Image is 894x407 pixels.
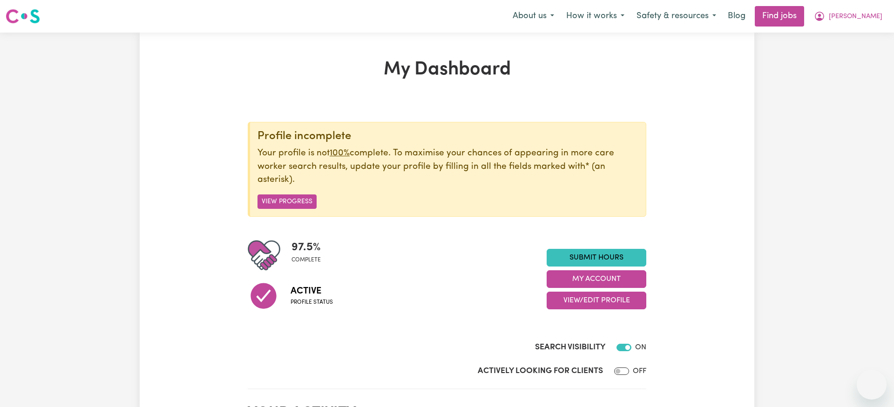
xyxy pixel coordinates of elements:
[560,7,630,26] button: How it works
[857,370,887,400] iframe: Button to launch messaging window
[291,239,321,256] span: 97.5 %
[6,6,40,27] a: Careseekers logo
[291,284,333,298] span: Active
[478,365,603,377] label: Actively Looking for Clients
[755,6,804,27] a: Find jobs
[291,239,328,272] div: Profile completeness: 97.5%
[535,341,605,354] label: Search Visibility
[248,59,646,81] h1: My Dashboard
[722,6,751,27] a: Blog
[547,292,646,309] button: View/Edit Profile
[291,256,321,264] span: complete
[630,7,722,26] button: Safety & resources
[291,298,333,307] span: Profile status
[330,149,350,158] u: 100%
[547,249,646,267] a: Submit Hours
[6,8,40,25] img: Careseekers logo
[829,12,882,22] span: [PERSON_NAME]
[257,194,317,209] button: View Progress
[547,270,646,288] button: My Account
[635,344,646,351] span: ON
[507,7,560,26] button: About us
[257,147,638,187] p: Your profile is not complete. To maximise your chances of appearing in more care worker search re...
[633,367,646,375] span: OFF
[808,7,888,26] button: My Account
[257,130,638,143] div: Profile incomplete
